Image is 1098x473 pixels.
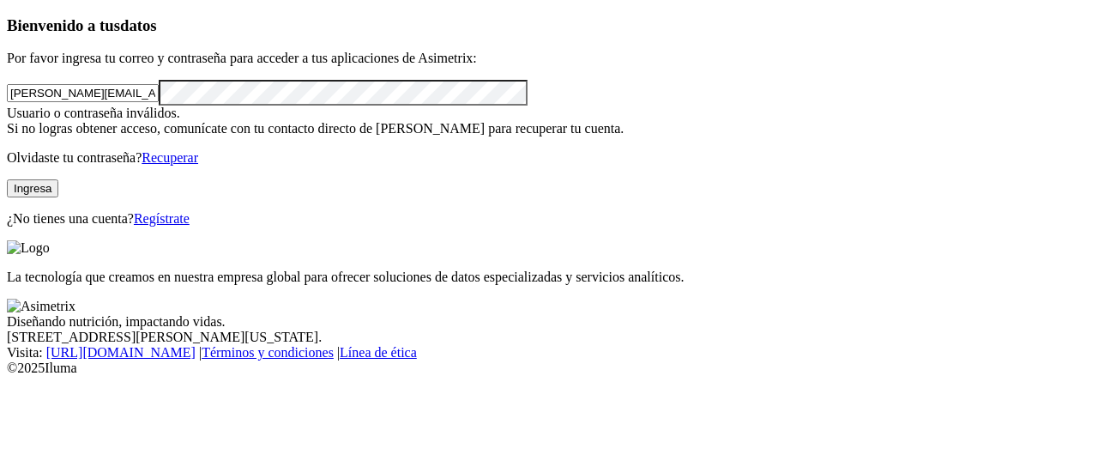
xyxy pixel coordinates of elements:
div: Diseñando nutrición, impactando vidas. [7,314,1091,330]
img: Logo [7,240,50,256]
p: La tecnología que creamos en nuestra empresa global para ofrecer soluciones de datos especializad... [7,270,1091,285]
p: Por favor ingresa tu correo y contraseña para acceder a tus aplicaciones de Asimetrix: [7,51,1091,66]
div: Visita : | | [7,345,1091,361]
div: [STREET_ADDRESS][PERSON_NAME][US_STATE]. [7,330,1091,345]
p: ¿No tienes una cuenta? [7,211,1091,227]
img: Asimetrix [7,299,75,314]
a: Términos y condiciones [202,345,334,360]
h3: Bienvenido a tus [7,16,1091,35]
div: Usuario o contraseña inválidos. Si no logras obtener acceso, comunícate con tu contacto directo d... [7,106,1091,136]
span: datos [120,16,157,34]
a: Recuperar [142,150,198,165]
a: Regístrate [134,211,190,226]
button: Ingresa [7,179,58,197]
a: Línea de ética [340,345,417,360]
a: [URL][DOMAIN_NAME] [46,345,196,360]
p: Olvidaste tu contraseña? [7,150,1091,166]
input: Tu correo [7,84,159,102]
div: © 2025 Iluma [7,361,1091,376]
